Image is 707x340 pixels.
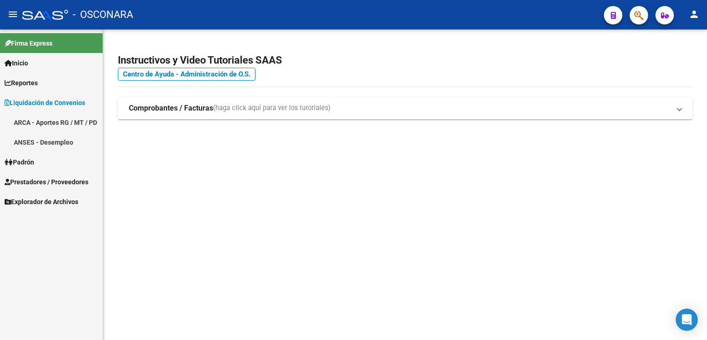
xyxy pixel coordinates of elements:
mat-expansion-panel-header: Comprobantes / Facturas(haga click aquí para ver los tutoriales) [118,97,692,119]
strong: Comprobantes / Facturas [129,103,213,113]
mat-icon: menu [7,9,18,20]
span: Firma Express [5,38,52,48]
span: Prestadores / Proveedores [5,177,88,187]
h2: Instructivos y Video Tutoriales SAAS [118,52,692,69]
span: Liquidación de Convenios [5,98,85,108]
span: Reportes [5,78,38,88]
a: Centro de Ayuda - Administración de O.S. [118,68,255,81]
span: Padrón [5,157,34,167]
div: Open Intercom Messenger [676,309,698,331]
span: - OSCONARA [73,5,133,25]
span: (haga click aquí para ver los tutoriales) [213,103,330,113]
span: Explorador de Archivos [5,197,78,207]
span: Inicio [5,58,28,68]
mat-icon: person [689,9,700,20]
